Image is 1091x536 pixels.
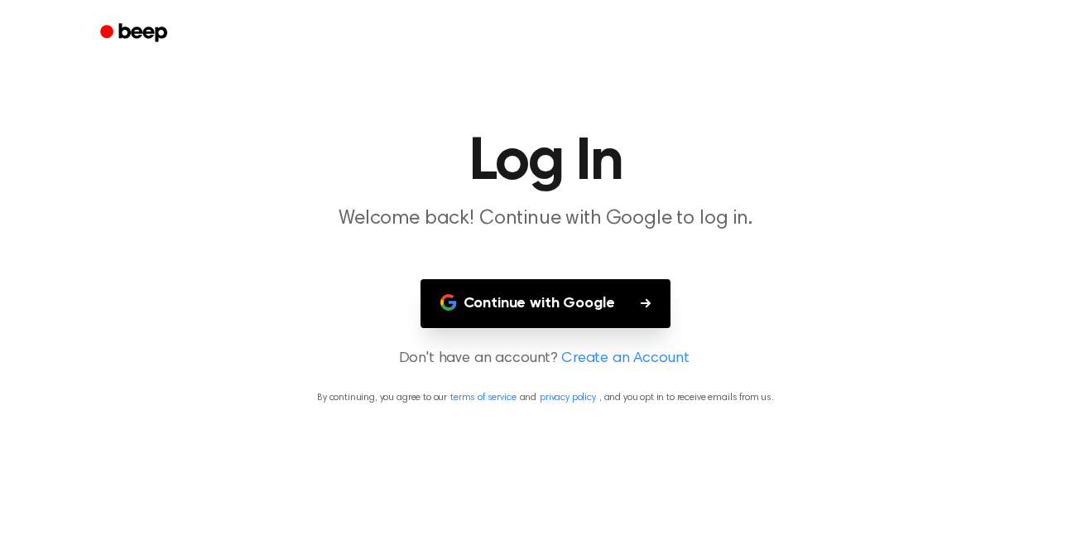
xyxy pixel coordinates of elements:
[540,393,596,403] a: privacy policy
[450,393,516,403] a: terms of service
[561,348,689,370] a: Create an Account
[20,390,1071,405] p: By continuing, you agree to our and , and you opt in to receive emails from us.
[421,279,671,328] button: Continue with Google
[228,205,863,233] p: Welcome back! Continue with Google to log in.
[20,348,1071,370] p: Don't have an account?
[122,133,969,192] h1: Log In
[89,17,182,50] a: Beep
